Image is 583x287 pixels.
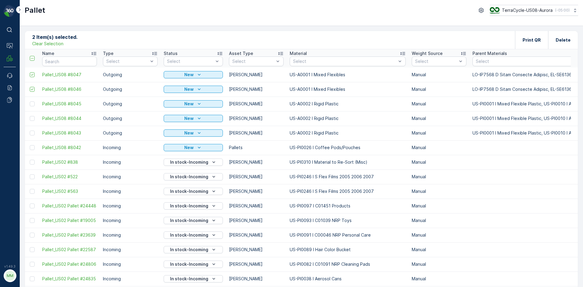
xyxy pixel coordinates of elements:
a: Pallet_US02 Pallet #22587 [42,247,97,253]
button: In stock-Incoming [164,188,223,195]
div: Toggle Row Selected [30,101,35,106]
td: Outgoing [100,111,161,126]
button: In stock-Incoming [164,275,223,282]
a: Pallet_US02 Pallet #24835 [42,276,97,282]
td: Incoming [100,257,161,272]
button: In stock-Incoming [164,202,223,210]
td: US-PI0038 I Aerosol Cans [287,272,409,286]
button: New [164,86,223,93]
span: Pallet_US02 #522 [42,174,97,180]
button: New [164,144,223,151]
p: In stock-Incoming [170,247,208,253]
p: In stock-Incoming [170,276,208,282]
td: Outgoing [100,126,161,140]
p: Weight Source [412,50,443,56]
div: Toggle Row Selected [30,189,35,194]
span: Pallet_US08 #8046 [42,86,97,92]
button: New [164,115,223,122]
td: Manual [409,97,469,111]
td: Manual [409,82,469,97]
span: v 1.49.3 [4,265,16,268]
td: Incoming [100,155,161,169]
p: Parent Materials [472,50,507,56]
span: Pallet_US08 #8045 [42,101,97,107]
td: Incoming [100,242,161,257]
td: [PERSON_NAME] [226,126,287,140]
button: In stock-Incoming [164,217,223,224]
td: Outgoing [100,67,161,82]
img: logo [4,5,16,17]
div: Toggle Row Selected [30,72,35,77]
td: [PERSON_NAME] [226,199,287,213]
td: [PERSON_NAME] [226,213,287,228]
td: [PERSON_NAME] [226,272,287,286]
p: In stock-Incoming [170,232,208,238]
td: Incoming [100,228,161,242]
td: US-A0001 I Mixed Flexibles [287,82,409,97]
td: Manual [409,242,469,257]
a: Pallet_US08 #8047 [42,72,97,78]
p: Material [290,50,307,56]
td: Outgoing [100,97,161,111]
a: Pallet_US08 #8044 [42,115,97,121]
p: New [184,130,194,136]
td: US-A0002 I Rigid Plastic [287,111,409,126]
div: Toggle Row Selected [30,87,35,92]
td: Manual [409,199,469,213]
div: Toggle Row Selected [30,174,35,179]
div: MM [5,271,15,281]
a: Pallet_US02 #838 [42,159,97,165]
p: In stock-Incoming [170,174,208,180]
td: Incoming [100,184,161,199]
td: Manual [409,111,469,126]
td: US-PI0093 I C01039 NRP Toys [287,213,409,228]
button: In stock-Incoming [164,231,223,239]
a: Pallet_US08 #8043 [42,130,97,136]
p: Pallet [25,5,45,15]
p: Select [232,58,274,64]
div: Toggle Row Selected [30,160,35,165]
p: Clear Selection [32,41,63,47]
td: US-PI0097 I C01451 Products [287,199,409,213]
td: Incoming [100,199,161,213]
p: New [184,86,194,92]
td: Incoming [100,272,161,286]
td: US-PI0026 I Coffee Pods/Pouches [287,140,409,155]
td: [PERSON_NAME] [226,257,287,272]
td: US-PI0246 I S Flex Films 2005 2006 2007 [287,184,409,199]
p: Select [415,58,457,64]
p: In stock-Incoming [170,159,208,165]
td: Manual [409,228,469,242]
div: Toggle Row Selected [30,116,35,121]
p: In stock-Incoming [170,203,208,209]
button: In stock-Incoming [164,261,223,268]
p: Delete [556,37,571,43]
a: Pallet_US02 Pallet #19005 [42,217,97,224]
p: New [184,72,194,78]
td: [PERSON_NAME] [226,184,287,199]
p: Type [103,50,114,56]
div: Toggle Row Selected [30,276,35,281]
p: Select [293,58,396,64]
td: [PERSON_NAME] [226,111,287,126]
td: US-PI0082 I C01091 NRP Cleaning Pads [287,257,409,272]
button: In stock-Incoming [164,159,223,166]
a: Pallet_US02 Pallet #23639 [42,232,97,238]
span: Pallet_US02 #563 [42,188,97,194]
p: New [184,101,194,107]
td: Manual [409,272,469,286]
div: Toggle Row Selected [30,218,35,223]
p: Asset Type [229,50,253,56]
span: Pallet_US02 Pallet #24448 [42,203,97,209]
p: Select [167,58,213,64]
a: Pallet_US08 #8042 [42,145,97,151]
td: [PERSON_NAME] [226,169,287,184]
button: New [164,129,223,137]
td: US-A0002 I Rigid Plastic [287,97,409,111]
